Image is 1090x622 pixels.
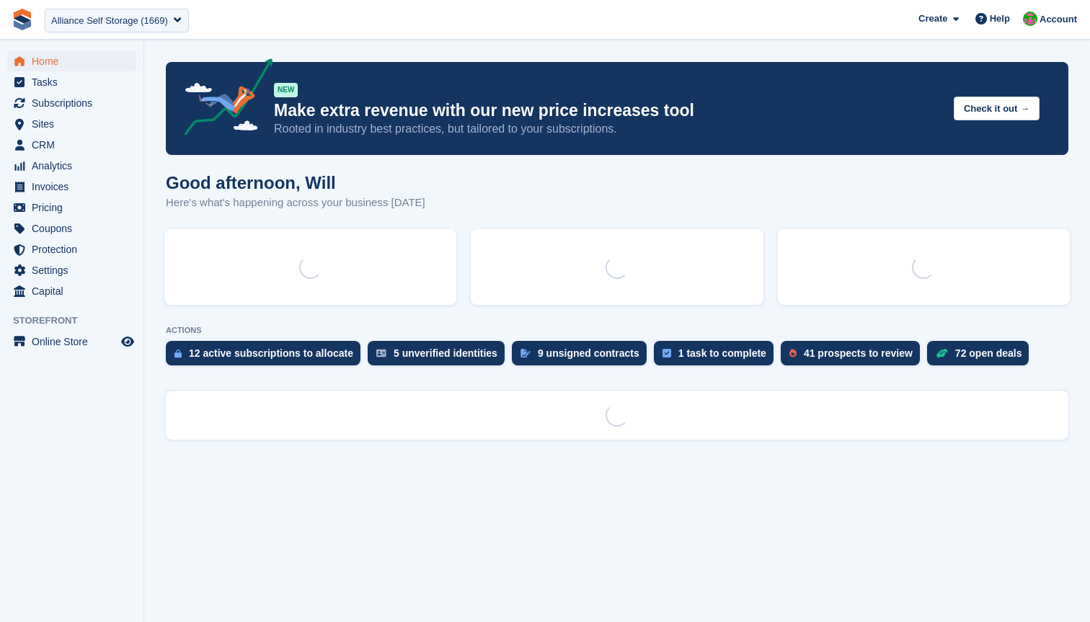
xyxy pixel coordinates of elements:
p: Make extra revenue with our new price increases tool [274,100,942,121]
span: Sites [32,114,118,134]
span: Tasks [32,72,118,92]
a: 12 active subscriptions to allocate [166,341,368,373]
a: menu [7,135,136,155]
img: deal-1b604bf984904fb50ccaf53a9ad4b4a5d6e5aea283cecdc64d6e3604feb123c2.svg [936,348,948,358]
img: contract_signature_icon-13c848040528278c33f63329250d36e43548de30e8caae1d1a13099fd9432cc5.svg [520,349,531,357]
a: menu [7,281,136,301]
span: Coupons [32,218,118,239]
a: 5 unverified identities [368,341,512,373]
span: Analytics [32,156,118,176]
a: Preview store [119,333,136,350]
div: 72 open deals [955,347,1022,359]
p: Here's what's happening across your business [DATE] [166,195,425,211]
a: menu [7,260,136,280]
button: Check it out → [954,97,1040,120]
span: Create [918,12,947,26]
div: 5 unverified identities [394,347,497,359]
img: stora-icon-8386f47178a22dfd0bd8f6a31ec36ba5ce8667c1dd55bd0f319d3a0aa187defe.svg [12,9,33,30]
a: menu [7,114,136,134]
img: task-75834270c22a3079a89374b754ae025e5fb1db73e45f91037f5363f120a921f8.svg [663,349,671,357]
span: Account [1040,12,1077,27]
span: Settings [32,260,118,280]
span: Help [990,12,1010,26]
span: Protection [32,239,118,259]
img: active_subscription_to_allocate_icon-d502201f5373d7db506a760aba3b589e785aa758c864c3986d89f69b8ff3... [174,349,182,358]
p: ACTIONS [166,326,1068,335]
a: menu [7,156,136,176]
a: menu [7,239,136,259]
a: menu [7,332,136,352]
div: Alliance Self Storage (1669) [51,14,168,28]
a: menu [7,93,136,113]
img: verify_identity-adf6edd0f0f0b5bbfe63781bf79b02c33cf7c696d77639b501bdc392416b5a36.svg [376,349,386,357]
img: price-adjustments-announcement-icon-8257ccfd72463d97f412b2fc003d46551f7dbcb40ab6d574587a9cd5c0d94... [172,58,273,141]
span: Online Store [32,332,118,352]
div: 12 active subscriptions to allocate [189,347,353,359]
span: Pricing [32,197,118,218]
img: Will McNeilly [1023,12,1037,26]
span: Invoices [32,177,118,197]
div: NEW [274,83,298,97]
img: prospect-51fa495bee0391a8d652442698ab0144808aea92771e9ea1ae160a38d050c398.svg [789,349,797,357]
a: 41 prospects to review [781,341,927,373]
span: CRM [32,135,118,155]
a: menu [7,72,136,92]
a: 9 unsigned contracts [512,341,654,373]
div: 41 prospects to review [804,347,913,359]
span: Subscriptions [32,93,118,113]
a: menu [7,51,136,71]
h1: Good afternoon, Will [166,173,425,192]
a: 72 open deals [927,341,1037,373]
span: Storefront [13,314,143,328]
p: Rooted in industry best practices, but tailored to your subscriptions. [274,121,942,137]
a: menu [7,177,136,197]
a: 1 task to complete [654,341,781,373]
span: Capital [32,281,118,301]
a: menu [7,197,136,218]
div: 1 task to complete [678,347,766,359]
a: menu [7,218,136,239]
span: Home [32,51,118,71]
div: 9 unsigned contracts [538,347,639,359]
